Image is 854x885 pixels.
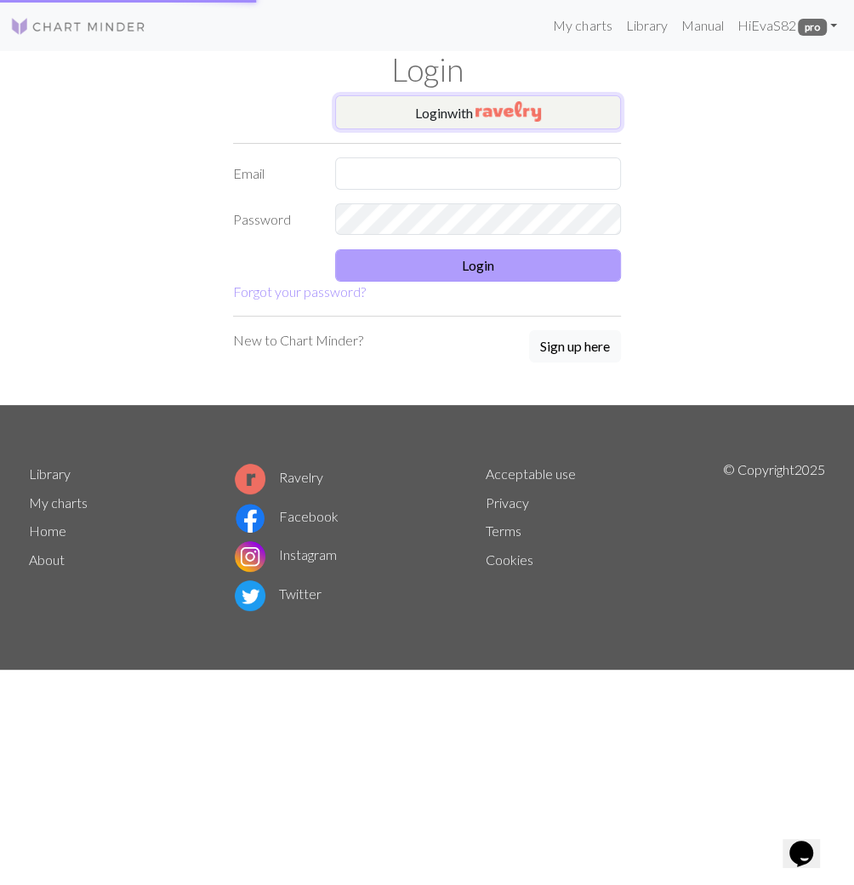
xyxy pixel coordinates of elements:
a: My charts [29,494,88,511]
img: Ravelry [475,101,541,122]
label: Password [223,203,325,236]
a: Manual [674,9,730,43]
a: Library [618,9,674,43]
a: Ravelry [235,469,323,485]
a: Sign up here [529,330,621,364]
h1: Login [19,51,835,88]
a: About [29,551,65,568]
iframe: chat widget [783,817,837,868]
img: Instagram logo [235,541,265,572]
p: © Copyright 2025 [723,460,825,614]
a: Forgot your password? [233,283,366,300]
p: New to Chart Minder? [233,330,363,351]
a: Twitter [235,585,322,602]
a: Privacy [486,494,529,511]
a: Terms [486,522,521,539]
a: Home [29,522,66,539]
a: Instagram [235,546,337,562]
img: Ravelry logo [235,464,265,494]
a: Library [29,465,71,482]
a: My charts [546,9,618,43]
img: Twitter logo [235,580,265,611]
button: Loginwith [335,95,621,129]
a: Cookies [486,551,533,568]
button: Login [335,249,621,282]
label: Email [223,157,325,190]
span: pro [798,19,827,36]
button: Sign up here [529,330,621,363]
a: Facebook [235,508,339,524]
img: Logo [10,16,146,37]
a: Acceptable use [486,465,576,482]
img: Facebook logo [235,503,265,534]
a: HiEvaS82 pro [730,9,844,43]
